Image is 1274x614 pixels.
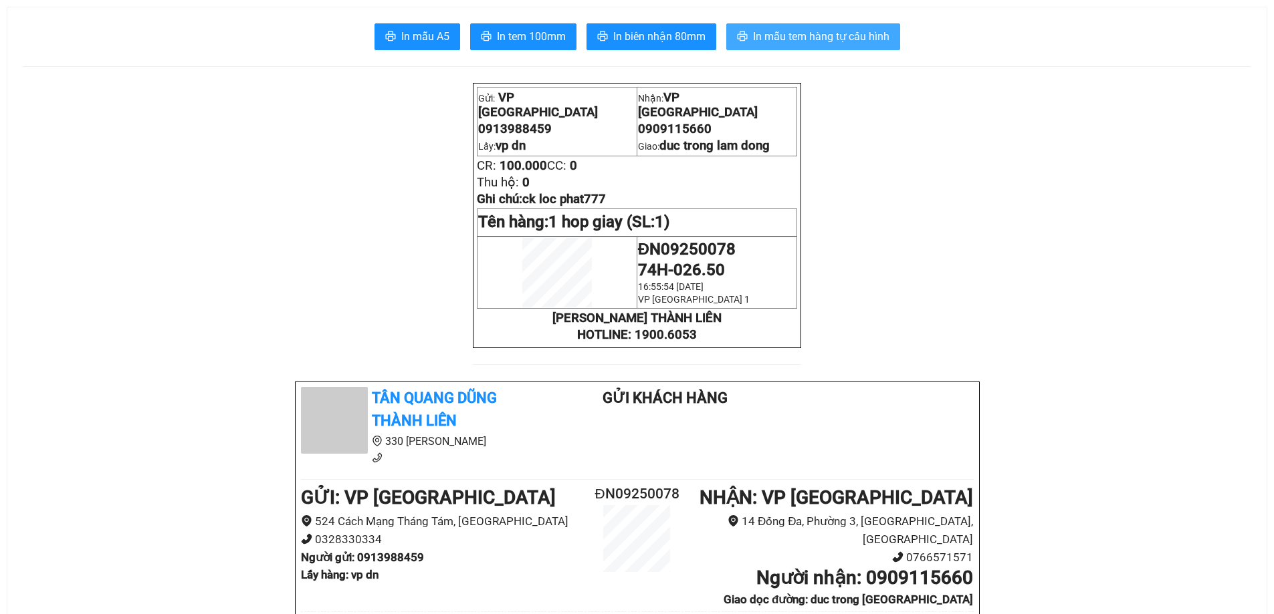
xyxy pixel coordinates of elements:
li: 0766571571 [693,549,973,567]
span: ĐN09250078 [638,240,736,259]
span: environment [372,436,383,446]
span: phone [892,551,904,563]
span: ck loc phat777 [522,192,606,206]
span: Lấy: [478,141,526,152]
li: 524 Cách Mạng Tháng Tám, [GEOGRAPHIC_DATA] [301,512,581,530]
button: printerIn mẫu tem hàng tự cấu hình [726,23,900,50]
span: environment [728,515,739,526]
span: vp dn [496,138,526,153]
span: In biên nhận 80mm [613,28,706,45]
span: In mẫu tem hàng tự cấu hình [753,28,889,45]
span: phone [372,452,383,463]
h2: ĐN09250078 [581,483,694,505]
p: Nhận: [638,90,796,120]
span: Giao: [638,141,770,152]
b: Lấy hàng : vp dn [301,568,379,581]
b: Người gửi : 0913988459 [301,551,424,564]
b: Gửi khách hàng [603,390,728,406]
span: environment [301,515,312,526]
span: 0 [522,175,530,190]
span: printer [385,31,396,43]
span: CR: [477,158,496,173]
li: 14 Đống Đa, Phường 3, [GEOGRAPHIC_DATA], [GEOGRAPHIC_DATA] [693,512,973,548]
span: VP [GEOGRAPHIC_DATA] [638,90,758,120]
button: printerIn tem 100mm [470,23,576,50]
span: VP [GEOGRAPHIC_DATA] [478,90,598,120]
span: printer [481,31,492,43]
span: 100.000 [500,158,547,173]
b: Giao dọc đường: duc trong [GEOGRAPHIC_DATA] [724,593,973,606]
span: In tem 100mm [497,28,566,45]
span: printer [737,31,748,43]
button: printerIn biên nhận 80mm [587,23,716,50]
span: phone [301,533,312,545]
span: 16:55:54 [DATE] [638,281,704,292]
span: printer [597,31,608,43]
p: Gửi: [478,90,636,120]
b: Tân Quang Dũng Thành Liên [372,390,497,430]
b: Người nhận : 0909115660 [756,567,973,589]
span: 1 hop giay (SL: [548,212,669,231]
span: Tên hàng: [478,212,669,231]
span: 1) [655,212,669,231]
span: Thu hộ: [477,175,519,190]
span: CC: [547,158,566,173]
span: 0 [570,158,577,173]
span: In mẫu A5 [401,28,449,45]
span: 74H-026.50 [638,261,725,279]
span: 0909115660 [638,122,712,136]
b: NHẬN : VP [GEOGRAPHIC_DATA] [700,486,973,508]
span: Ghi chú: [477,192,606,206]
span: VP [GEOGRAPHIC_DATA] 1 [638,294,750,305]
strong: [PERSON_NAME] THÀNH LIÊN [552,311,722,325]
span: 0913988459 [478,122,552,136]
li: 0328330334 [301,530,581,549]
strong: HOTLINE: 1900.6053 [577,327,697,342]
button: printerIn mẫu A5 [375,23,460,50]
span: duc trong lam dong [659,138,770,153]
li: 330 [PERSON_NAME] [301,433,550,450]
b: GỬI : VP [GEOGRAPHIC_DATA] [301,486,556,508]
